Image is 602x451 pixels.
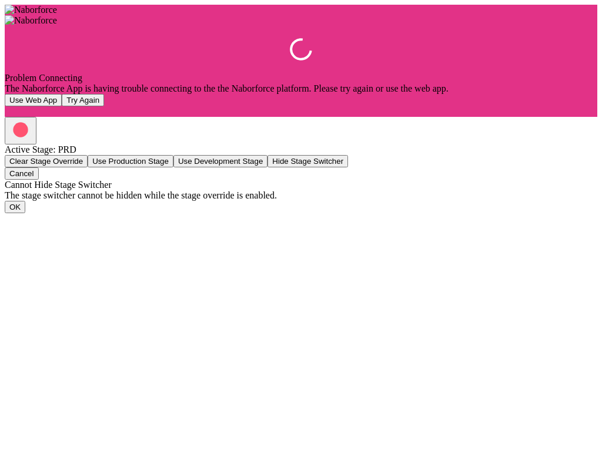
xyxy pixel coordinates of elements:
[5,180,597,190] div: Cannot Hide Stage Switcher
[5,155,88,167] button: Clear Stage Override
[5,201,25,213] button: OK
[267,155,348,167] button: Hide Stage Switcher
[173,155,267,167] button: Use Development Stage
[5,167,39,180] button: Cancel
[5,83,597,94] div: The Naborforce App is having trouble connecting to the the Naborforce platform. Please try again ...
[5,190,597,201] div: The stage switcher cannot be hidden while the stage override is enabled.
[5,94,62,106] button: Use Web App
[5,15,57,26] img: Naborforce
[88,155,173,167] button: Use Production Stage
[5,5,57,15] img: Naborforce
[5,144,597,155] div: Active Stage: PRD
[5,73,597,83] div: Problem Connecting
[62,94,104,106] button: Try Again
